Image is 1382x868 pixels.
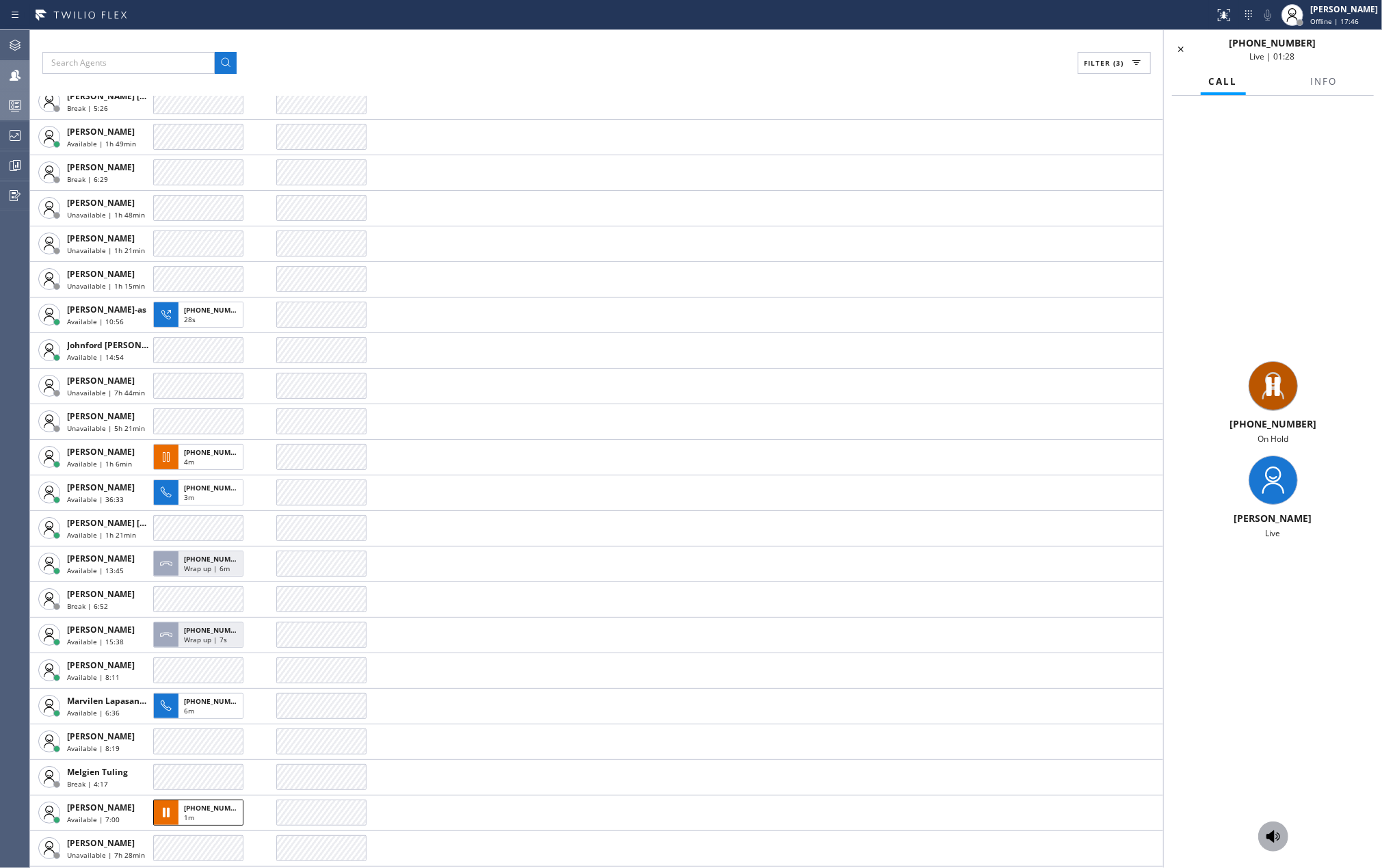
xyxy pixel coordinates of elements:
span: Unavailable | 1h 21min [67,246,145,255]
span: [PERSON_NAME] [67,802,135,813]
button: [PHONE_NUMBER]4m [153,440,248,474]
div: [PERSON_NAME] [1169,512,1377,525]
span: [PERSON_NAME] [67,553,135,564]
span: [PERSON_NAME] [67,588,135,600]
span: [PERSON_NAME] [67,659,135,671]
span: [PERSON_NAME] [67,375,135,386]
span: Available | 1h 49min [67,139,136,148]
span: Available | 1h 21min [67,530,136,540]
span: Marvilen Lapasanda [67,695,150,707]
span: Filter (3) [1084,58,1124,68]
button: Mute [1258,5,1277,25]
span: Call [1209,75,1238,88]
input: Search Agents [42,52,215,74]
button: [PHONE_NUMBER]1m [153,795,248,830]
span: [PHONE_NUMBER] [1229,36,1316,49]
span: Available | 6:36 [67,708,120,718]
button: Info [1303,68,1346,95]
span: Available | 13:45 [67,566,124,575]
span: Break | 5:26 [67,103,108,113]
span: Melgien Tuling [67,766,128,778]
button: Monitor Call [1258,821,1288,852]
button: [PHONE_NUMBER]28s [153,298,248,332]
span: Info [1311,75,1338,88]
button: Call [1201,68,1246,95]
span: Wrap up | 7s [184,635,227,644]
span: [PERSON_NAME] [67,731,135,742]
div: [PERSON_NAME] [1310,3,1378,15]
span: Available | 8:19 [67,744,120,753]
span: [PERSON_NAME] [67,410,135,422]
span: Offline | 17:46 [1310,16,1359,26]
span: [PHONE_NUMBER] [184,447,246,457]
span: [PHONE_NUMBER] [184,483,246,492]
span: Available | 1h 6min [67,459,132,469]
span: [PHONE_NUMBER] [184,803,246,813]
span: Available | 15:38 [67,637,124,646]
button: [PHONE_NUMBER]Wrap up | 6m [153,547,248,581]
span: Unavailable | 7h 28min [67,850,145,860]
span: Break | 6:29 [67,174,108,184]
span: Unavailable | 1h 15min [67,281,145,291]
span: Live [1266,527,1281,539]
span: [PERSON_NAME] [67,482,135,493]
span: Break | 6:52 [67,601,108,611]
span: [PHONE_NUMBER] [1230,417,1316,430]
span: [PHONE_NUMBER] [184,554,246,564]
span: 3m [184,492,194,502]
span: [PERSON_NAME]-as [67,304,146,315]
span: 6m [184,706,194,715]
span: Wrap up | 6m [184,564,230,573]
span: 28s [184,315,196,324]
span: 4m [184,457,194,466]
span: [PHONE_NUMBER] [184,625,246,635]
span: [PERSON_NAME] [67,161,135,173]
span: [PHONE_NUMBER] [184,305,246,315]
span: [PERSON_NAME] [67,446,135,458]
button: Filter (3) [1078,52,1151,74]
span: [PERSON_NAME] [PERSON_NAME] [67,90,204,102]
span: On Hold [1258,433,1288,445]
button: [PHONE_NUMBER]Wrap up | 7s [153,618,248,652]
span: Unavailable | 7h 44min [67,388,145,397]
span: Break | 4:17 [67,779,108,789]
span: Live | 01:28 [1250,51,1295,62]
button: [PHONE_NUMBER]6m [153,689,248,723]
span: Johnford [PERSON_NAME] [67,339,172,351]
span: Available | 36:33 [67,495,124,504]
span: [PHONE_NUMBER] [184,696,246,706]
span: [PERSON_NAME] [67,837,135,849]
span: 1m [184,813,194,822]
button: [PHONE_NUMBER]3m [153,475,248,510]
span: [PERSON_NAME] [67,268,135,280]
span: [PERSON_NAME] [67,233,135,244]
span: Unavailable | 1h 48min [67,210,145,220]
span: [PERSON_NAME] [PERSON_NAME] [67,517,204,529]
span: [PERSON_NAME] [67,197,135,209]
span: Available | 14:54 [67,352,124,362]
span: [PERSON_NAME] [67,624,135,635]
span: Available | 10:56 [67,317,124,326]
span: [PERSON_NAME] [67,126,135,137]
span: Available | 8:11 [67,672,120,682]
span: Unavailable | 5h 21min [67,423,145,433]
span: Available | 7:00 [67,815,120,824]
